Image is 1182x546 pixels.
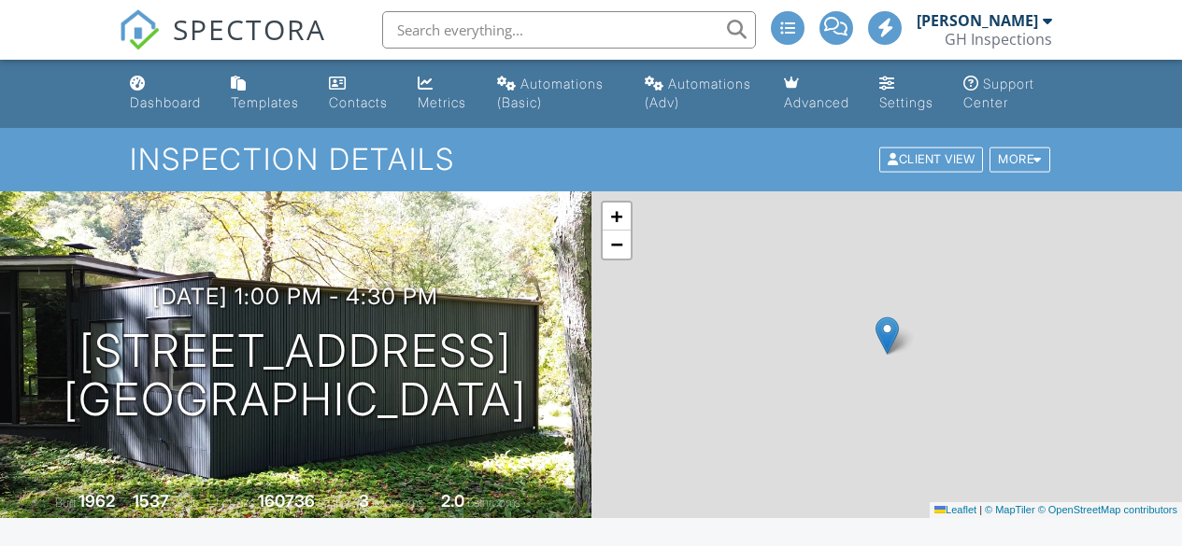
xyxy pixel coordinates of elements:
div: Automations (Basic) [497,76,604,110]
div: Dashboard [130,94,201,110]
span: bedrooms [372,496,423,510]
div: 2.0 [441,491,464,511]
a: Leaflet [934,504,976,515]
span: bathrooms [467,496,520,510]
a: Templates [223,67,306,120]
a: Contacts [321,67,395,120]
div: Automations (Adv) [645,76,751,110]
a: Client View [877,151,988,165]
div: GH Inspections [945,30,1052,49]
a: Support Center [956,67,1061,120]
div: Templates [231,94,299,110]
div: [PERSON_NAME] [917,11,1038,30]
a: Settings [872,67,941,120]
div: Contacts [329,94,388,110]
a: Advanced [776,67,857,120]
h1: Inspection Details [130,143,1051,175]
img: Marker [876,316,899,355]
a: Zoom in [603,203,631,231]
img: The Best Home Inspection Software - Spectora [119,9,160,50]
span: | [979,504,982,515]
span: Lot Size [216,496,255,510]
div: Client View [879,147,983,173]
input: Search everything... [382,11,756,49]
a: Automations (Basic) [490,67,622,120]
div: Advanced [784,94,849,110]
div: 160736 [258,491,315,511]
span: SPECTORA [173,9,326,49]
a: Dashboard [122,67,208,120]
div: Settings [879,94,933,110]
span: − [610,232,622,256]
div: 3 [359,491,369,511]
a: © OpenStreetMap contributors [1038,504,1177,515]
a: SPECTORA [119,25,326,64]
div: Support Center [963,76,1034,110]
span: sq.ft. [318,496,341,510]
a: © MapTiler [985,504,1035,515]
div: More [990,147,1050,173]
span: sq. ft. [172,496,198,510]
div: Metrics [418,94,466,110]
div: 1962 [78,491,115,511]
a: Zoom out [603,231,631,259]
a: Metrics [410,67,475,120]
span: + [610,204,622,228]
h1: [STREET_ADDRESS] [GEOGRAPHIC_DATA] [64,327,527,426]
h3: [DATE] 1:00 pm - 4:30 pm [152,284,438,309]
a: Automations (Advanced) [637,67,762,120]
span: Built [55,496,76,510]
div: 1537 [133,491,169,511]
